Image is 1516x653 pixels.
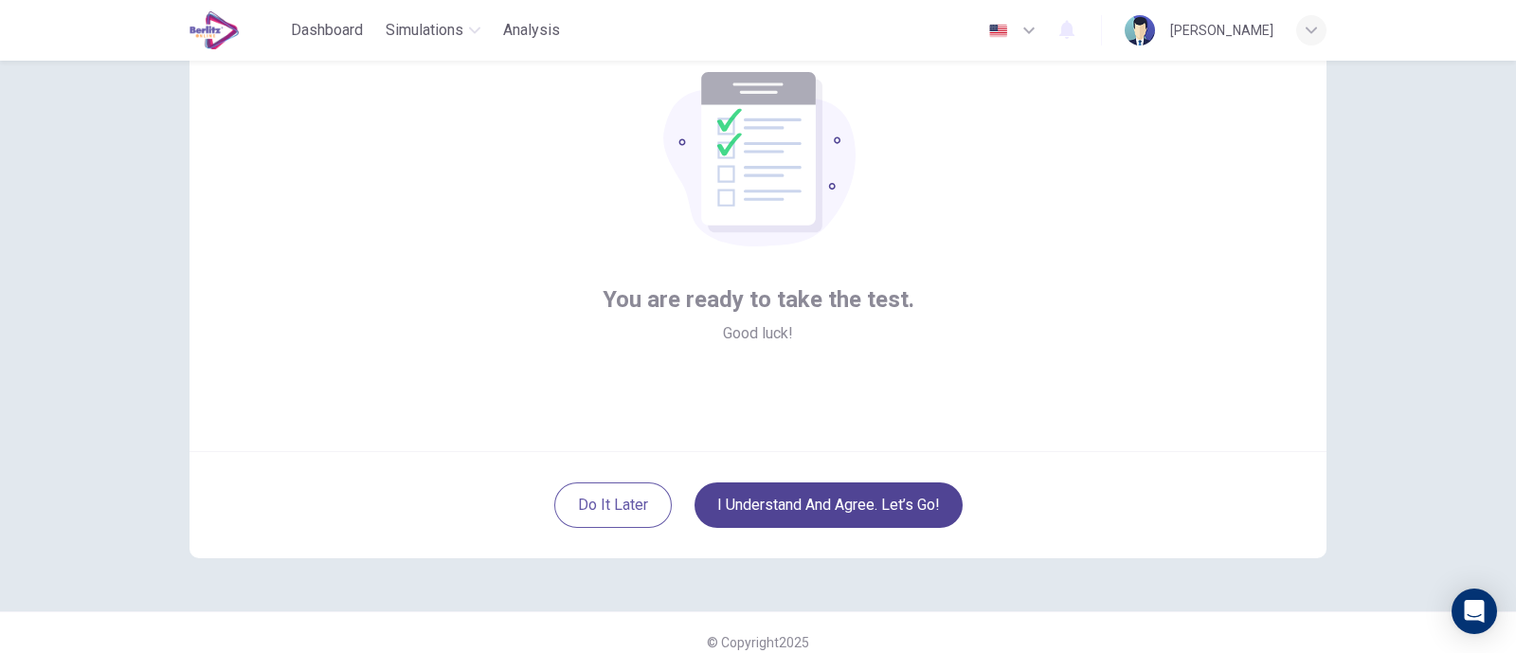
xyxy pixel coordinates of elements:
[283,13,370,47] button: Dashboard
[723,322,793,345] span: Good luck!
[386,19,463,42] span: Simulations
[603,284,914,315] span: You are ready to take the test.
[1125,15,1155,45] img: Profile picture
[707,635,809,650] span: © Copyright 2025
[189,11,283,49] a: EduSynch logo
[1452,589,1497,634] div: Open Intercom Messenger
[378,13,488,47] button: Simulations
[496,13,568,47] button: Analysis
[291,19,363,42] span: Dashboard
[503,19,560,42] span: Analysis
[189,11,240,49] img: EduSynch logo
[986,24,1010,38] img: en
[695,482,963,528] button: I understand and agree. Let’s go!
[1170,19,1273,42] div: [PERSON_NAME]
[554,482,672,528] button: Do it later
